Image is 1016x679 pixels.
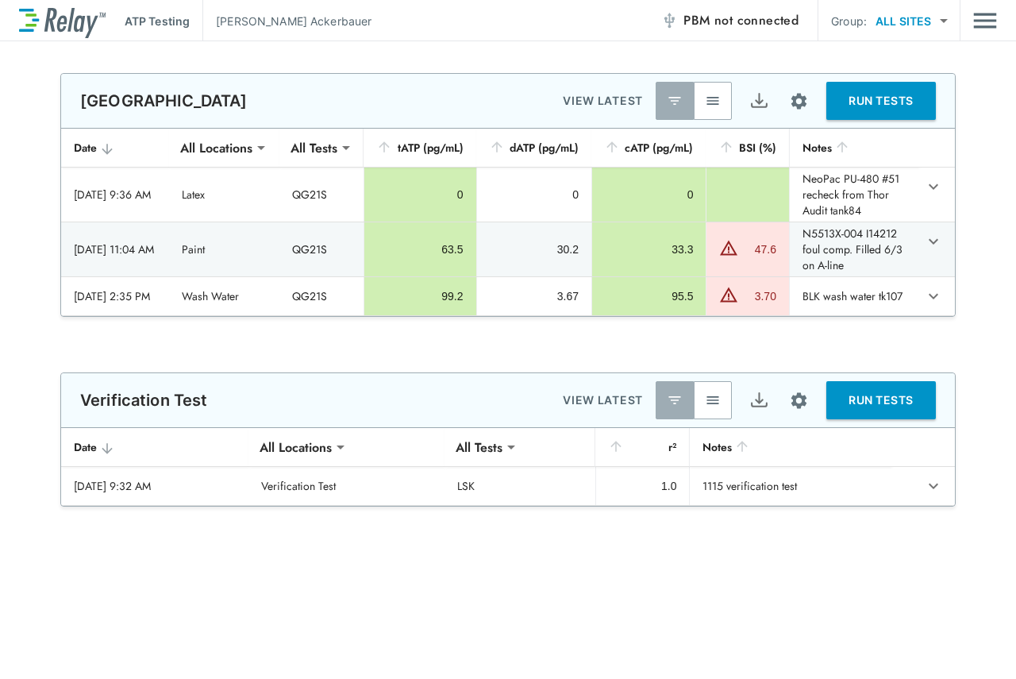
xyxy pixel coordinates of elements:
[667,392,683,408] img: Latest
[789,391,809,411] img: Settings Icon
[802,138,906,157] div: Notes
[216,13,371,29] p: [PERSON_NAME] Ackerbauer
[973,6,997,36] button: Main menu
[778,380,820,422] button: Site setup
[125,13,190,29] p: ATP Testing
[80,91,248,110] p: [GEOGRAPHIC_DATA]
[789,222,919,276] td: N5513X-004 I14212 foul comp. Filled 6/3 on A-line
[689,467,891,505] td: 1115 verification test
[778,80,820,122] button: Site setup
[19,4,106,38] img: LuminUltra Relay
[920,173,947,200] button: expand row
[789,277,919,315] td: BLK wash water tk107
[702,438,878,457] div: Notes
[490,187,579,203] div: 0
[169,168,279,222] td: Latex
[831,13,867,29] p: Group:
[705,392,721,408] img: View All
[248,467,444,505] td: Verification Test
[826,82,936,120] button: RUN TESTS
[377,288,463,304] div: 99.2
[74,478,236,494] div: [DATE] 9:32 AM
[444,431,514,463] div: All Tests
[789,91,809,111] img: Settings Icon
[609,478,677,494] div: 1.0
[74,187,156,203] div: [DATE] 9:36 AM
[718,138,776,157] div: BSI (%)
[279,168,364,222] td: QG21S
[719,238,738,257] img: Warning
[376,138,463,157] div: tATP (pg/mL)
[279,132,348,164] div: All Tests
[749,91,769,111] img: Export Icon
[826,381,936,419] button: RUN TESTS
[563,91,643,110] p: VIEW LATEST
[605,187,693,203] div: 0
[563,391,643,410] p: VIEW LATEST
[742,241,776,257] div: 47.6
[169,222,279,276] td: Paint
[490,241,579,257] div: 30.2
[973,6,997,36] img: Drawer Icon
[605,288,693,304] div: 95.5
[740,381,778,419] button: Export
[740,82,778,120] button: Export
[920,228,947,255] button: expand row
[789,168,919,222] td: NeoPac PU-480 #51 recheck from Thor Audit tank84
[667,93,683,109] img: Latest
[248,431,343,463] div: All Locations
[74,241,156,257] div: [DATE] 11:04 AM
[169,132,264,164] div: All Locations
[714,11,799,29] span: not connected
[377,241,463,257] div: 63.5
[920,283,947,310] button: expand row
[169,277,279,315] td: Wash Water
[742,288,776,304] div: 3.70
[61,428,248,467] th: Date
[490,288,579,304] div: 3.67
[655,5,805,37] button: PBM not connected
[605,241,693,257] div: 33.3
[61,129,169,168] th: Date
[279,222,364,276] td: QG21S
[920,473,947,500] button: expand row
[61,129,955,316] table: sticky table
[683,10,799,32] span: PBM
[719,285,738,304] img: Warning
[489,138,579,157] div: dATP (pg/mL)
[749,391,769,411] img: Export Icon
[61,428,955,506] table: sticky table
[279,277,364,315] td: QG21S
[74,288,156,304] div: [DATE] 2:35 PM
[377,187,463,203] div: 0
[80,391,208,410] p: Verification Test
[705,93,721,109] img: View All
[661,13,677,29] img: Offline Icon
[444,467,595,505] td: LSK
[604,138,693,157] div: cATP (pg/mL)
[608,438,677,457] div: r²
